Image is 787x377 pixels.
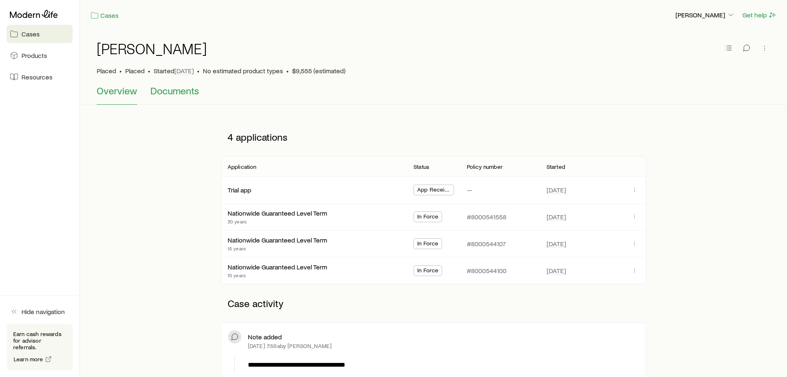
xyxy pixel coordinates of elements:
p: Case activity [221,291,646,316]
p: #8000544107 [467,240,506,248]
p: Placed [97,67,116,75]
a: Products [7,46,73,65]
span: • [148,67,150,75]
p: Note added [248,333,282,341]
a: Nationwide Guaranteed Level Term [228,263,327,271]
a: Cases [7,25,73,43]
button: Hide navigation [7,303,73,321]
p: #8000544100 [467,267,506,275]
span: [DATE] [174,67,194,75]
span: Learn more [14,356,43,362]
span: [DATE] [547,213,566,221]
a: Cases [90,11,119,20]
span: $9,555 (estimated) [292,67,345,75]
span: Hide navigation [21,307,65,316]
p: 10 years [228,272,327,279]
p: Earn cash rewards for advisor referrals. [13,331,66,351]
p: — [467,186,472,194]
p: Application [228,163,257,170]
span: Resources [21,73,52,81]
span: • [286,67,289,75]
button: Get help [742,10,777,20]
p: Started [547,163,565,170]
p: #8000541558 [467,213,506,221]
a: Resources [7,68,73,86]
p: 20 years [228,218,327,225]
span: In Force [417,267,438,276]
span: [DATE] [547,267,566,275]
p: Policy number [467,163,503,170]
button: [PERSON_NAME] [675,10,735,20]
p: 15 years [228,245,327,252]
p: [DATE] 7:56a by [PERSON_NAME] [248,343,332,349]
div: Nationwide Guaranteed Level Term [228,263,327,271]
span: [DATE] [547,186,566,194]
span: Overview [97,85,137,96]
span: [DATE] [547,240,566,248]
span: Documents [150,85,199,96]
span: Products [21,51,47,60]
span: Placed [125,67,145,75]
span: In Force [417,213,438,222]
a: Nationwide Guaranteed Level Term [228,236,327,244]
h1: [PERSON_NAME] [97,40,207,57]
span: • [119,67,122,75]
div: Nationwide Guaranteed Level Term [228,236,327,245]
span: • [197,67,200,75]
span: No estimated product types [203,67,283,75]
p: [PERSON_NAME] [675,11,735,19]
div: Trial app [228,186,251,195]
p: Status [414,163,429,170]
p: 4 applications [221,125,646,149]
p: Started [154,67,194,75]
span: App Received [417,186,450,195]
a: Nationwide Guaranteed Level Term [228,209,327,217]
div: Earn cash rewards for advisor referrals.Learn more [7,324,73,370]
span: In Force [417,240,438,249]
a: Trial app [228,186,251,194]
div: Case details tabs [97,85,770,105]
span: Cases [21,30,40,38]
